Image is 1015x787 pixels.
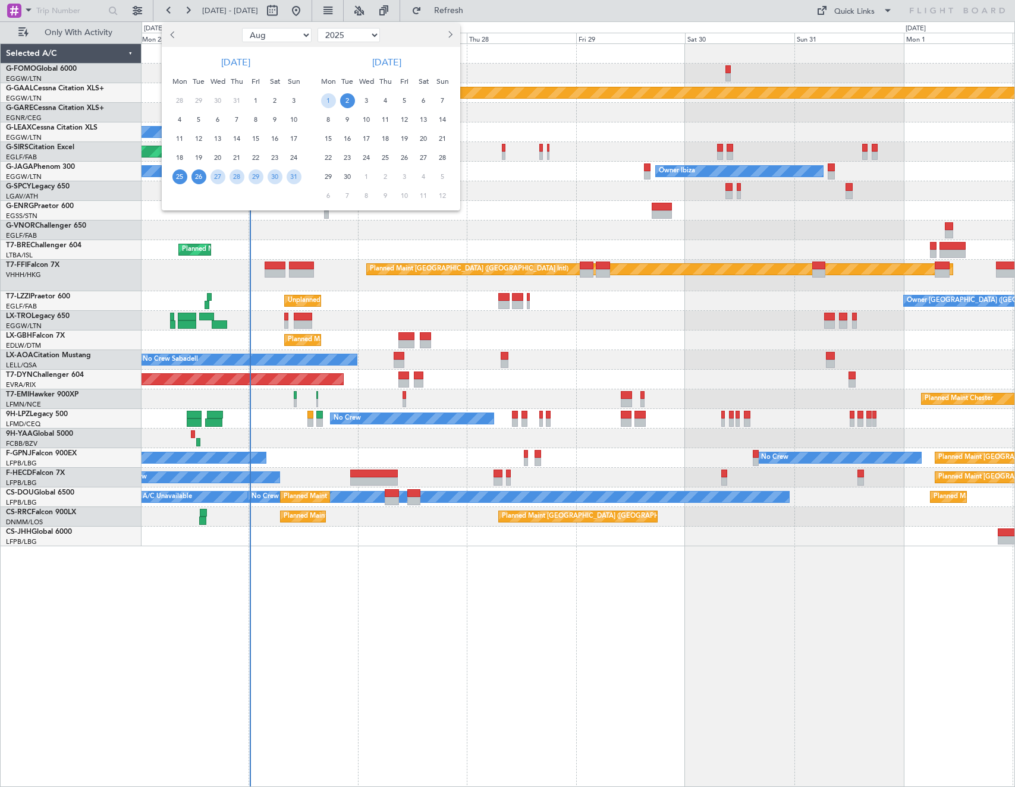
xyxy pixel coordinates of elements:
div: Sun [284,72,303,91]
div: 9-10-2025 [376,186,395,205]
div: 14-8-2025 [227,129,246,148]
div: 6-10-2025 [319,186,338,205]
div: 3-10-2025 [395,167,414,186]
div: 9-8-2025 [265,110,284,129]
span: 5 [397,93,412,108]
span: 3 [359,93,374,108]
div: 1-8-2025 [246,91,265,110]
div: 27-8-2025 [208,167,227,186]
span: 6 [416,93,431,108]
span: 16 [340,131,355,146]
div: 26-9-2025 [395,148,414,167]
span: 25 [378,150,393,165]
div: 10-9-2025 [357,110,376,129]
div: 1-9-2025 [319,91,338,110]
span: 18 [172,150,187,165]
span: 24 [287,150,301,165]
div: 2-9-2025 [338,91,357,110]
div: Mon [170,72,189,91]
span: 15 [321,131,336,146]
span: 3 [287,93,301,108]
span: 8 [359,188,374,203]
div: Fri [395,72,414,91]
div: 23-9-2025 [338,148,357,167]
span: 6 [210,112,225,127]
span: 11 [172,131,187,146]
div: 2-10-2025 [376,167,395,186]
div: 25-9-2025 [376,148,395,167]
div: Wed [357,72,376,91]
span: 24 [359,150,374,165]
div: 9-9-2025 [338,110,357,129]
span: 13 [210,131,225,146]
span: 7 [340,188,355,203]
span: 31 [287,169,301,184]
span: 5 [191,112,206,127]
span: 20 [416,131,431,146]
span: 3 [397,169,412,184]
div: Thu [376,72,395,91]
div: 12-9-2025 [395,110,414,129]
span: 28 [230,169,244,184]
span: 14 [230,131,244,146]
div: 3-8-2025 [284,91,303,110]
span: 9 [340,112,355,127]
div: 1-10-2025 [357,167,376,186]
div: 16-8-2025 [265,129,284,148]
div: 6-9-2025 [414,91,433,110]
span: 10 [397,188,412,203]
button: Next month [443,26,456,45]
div: 5-9-2025 [395,91,414,110]
div: 24-8-2025 [284,148,303,167]
div: 19-9-2025 [395,129,414,148]
span: 27 [416,150,431,165]
span: 8 [321,112,336,127]
span: 2 [268,93,282,108]
span: 26 [397,150,412,165]
span: 30 [268,169,282,184]
div: Sat [414,72,433,91]
span: 6 [321,188,336,203]
div: 18-9-2025 [376,129,395,148]
span: 10 [359,112,374,127]
div: 29-9-2025 [319,167,338,186]
div: 20-8-2025 [208,148,227,167]
button: Previous month [166,26,180,45]
div: 11-8-2025 [170,129,189,148]
span: 1 [321,93,336,108]
span: 12 [397,112,412,127]
div: 28-9-2025 [433,148,452,167]
div: 8-9-2025 [319,110,338,129]
div: Sun [433,72,452,91]
span: 7 [435,93,450,108]
div: 3-9-2025 [357,91,376,110]
div: 21-8-2025 [227,148,246,167]
div: 12-8-2025 [189,129,208,148]
div: 2-8-2025 [265,91,284,110]
span: 12 [435,188,450,203]
div: 14-9-2025 [433,110,452,129]
select: Select year [318,28,380,42]
span: 19 [191,150,206,165]
div: 4-8-2025 [170,110,189,129]
span: 11 [416,188,431,203]
div: 7-8-2025 [227,110,246,129]
span: 8 [249,112,263,127]
span: 5 [435,169,450,184]
span: 19 [397,131,412,146]
div: 12-10-2025 [433,186,452,205]
div: 23-8-2025 [265,148,284,167]
div: 29-8-2025 [246,167,265,186]
div: Sat [265,72,284,91]
div: 15-8-2025 [246,129,265,148]
span: 31 [230,93,244,108]
div: 26-8-2025 [189,167,208,186]
span: 22 [249,150,263,165]
div: Tue [338,72,357,91]
div: 8-8-2025 [246,110,265,129]
div: 19-8-2025 [189,148,208,167]
span: 12 [191,131,206,146]
div: 28-8-2025 [227,167,246,186]
div: 31-7-2025 [227,91,246,110]
span: 9 [378,188,393,203]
